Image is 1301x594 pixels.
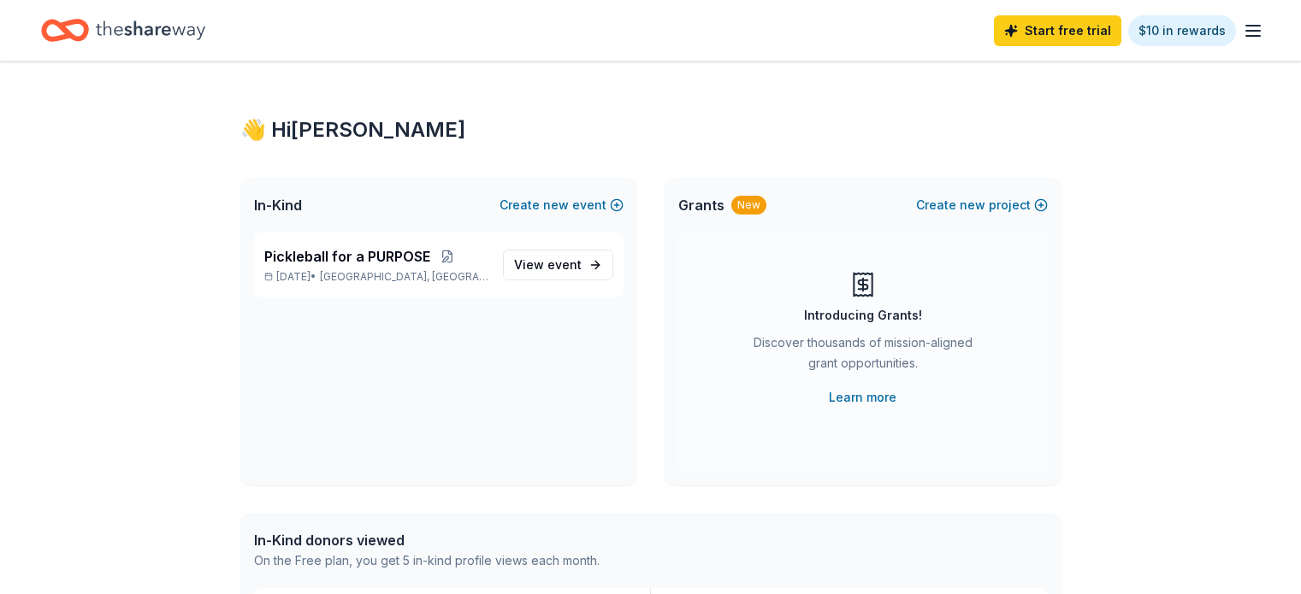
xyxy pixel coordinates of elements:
[514,255,582,275] span: View
[254,195,302,215] span: In-Kind
[41,10,205,50] a: Home
[264,270,489,284] p: [DATE] •
[543,195,569,215] span: new
[829,387,896,408] a: Learn more
[320,270,488,284] span: [GEOGRAPHIC_DATA], [GEOGRAPHIC_DATA]
[731,196,766,215] div: New
[916,195,1048,215] button: Createnewproject
[240,116,1061,144] div: 👋 Hi [PERSON_NAME]
[960,195,985,215] span: new
[264,246,430,267] span: Pickleball for a PURPOSE
[1128,15,1236,46] a: $10 in rewards
[547,257,582,272] span: event
[254,550,600,571] div: On the Free plan, you get 5 in-kind profile views each month.
[994,15,1121,46] a: Start free trial
[503,250,613,280] a: View event
[254,530,600,550] div: In-Kind donors viewed
[500,195,624,215] button: Createnewevent
[747,332,979,380] div: Discover thousands of mission-aligned grant opportunities.
[678,195,724,215] span: Grants
[804,305,922,326] div: Introducing Grants!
